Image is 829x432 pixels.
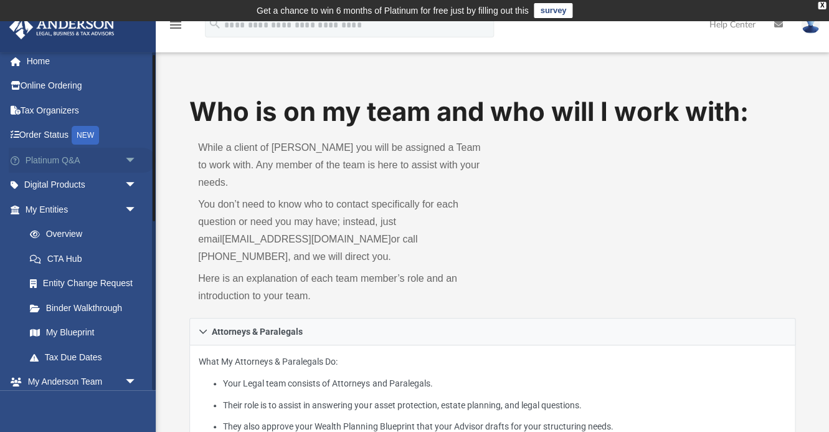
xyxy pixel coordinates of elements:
[9,148,156,173] a: Platinum Q&Aarrow_drop_down
[818,2,826,9] div: close
[168,24,183,32] a: menu
[9,197,156,222] a: My Entitiesarrow_drop_down
[125,148,149,173] span: arrow_drop_down
[9,74,156,98] a: Online Ordering
[17,295,156,320] a: Binder Walkthrough
[125,197,149,223] span: arrow_drop_down
[6,15,118,39] img: Anderson Advisors Platinum Portal
[125,173,149,198] span: arrow_drop_down
[801,16,820,34] img: User Pic
[17,246,156,271] a: CTA Hub
[189,94,795,130] h1: Who is on my team and who will I work with:
[223,376,786,391] li: Your Legal team consists of Attorneys and Paralegals.
[189,318,795,345] a: Attorneys & Paralegals
[17,320,149,345] a: My Blueprint
[17,271,156,296] a: Entity Change Request
[257,3,529,18] div: Get a chance to win 6 months of Platinum for free just by filling out this
[534,3,572,18] a: survey
[72,126,99,145] div: NEW
[208,17,222,31] i: search
[9,370,149,395] a: My Anderson Teamarrow_drop_down
[168,17,183,32] i: menu
[9,49,156,74] a: Home
[198,139,483,191] p: While a client of [PERSON_NAME] you will be assigned a Team to work with. Any member of the team ...
[17,222,156,247] a: Overview
[198,196,483,266] p: You don’t need to know who to contact specifically for each question or need you may have; instea...
[9,173,156,198] a: Digital Productsarrow_drop_down
[198,270,483,305] p: Here is an explanation of each team member’s role and an introduction to your team.
[9,98,156,123] a: Tax Organizers
[9,123,156,148] a: Order StatusNEW
[223,398,786,413] li: Their role is to assist in answering your asset protection, estate planning, and legal questions.
[17,345,156,370] a: Tax Due Dates
[125,370,149,395] span: arrow_drop_down
[222,234,391,244] a: [EMAIL_ADDRESS][DOMAIN_NAME]
[212,327,303,336] span: Attorneys & Paralegals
